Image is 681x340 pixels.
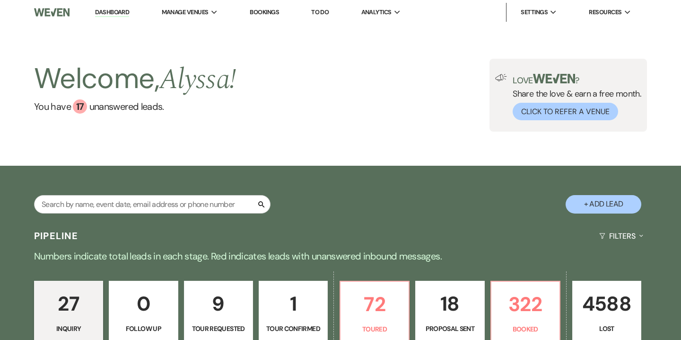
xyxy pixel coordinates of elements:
p: Proposal Sent [421,323,478,334]
a: Dashboard [95,8,129,17]
p: Booked [497,324,554,334]
div: Share the love & earn a free month. [507,74,641,120]
span: Alyssa ! [159,58,236,101]
p: Love ? [513,74,641,85]
button: + Add Lead [566,195,641,214]
span: Resources [589,8,621,17]
p: Inquiry [40,323,97,334]
div: 17 [73,99,87,114]
a: You have 17 unanswered leads. [34,99,236,114]
img: Weven Logo [34,2,70,22]
button: Filters [595,224,647,249]
input: Search by name, event date, email address or phone number [34,195,271,214]
span: Settings [521,8,548,17]
p: 1 [265,288,322,320]
span: Manage Venues [162,8,209,17]
a: Bookings [250,8,279,16]
h3: Pipeline [34,229,79,242]
p: Tour Requested [190,323,247,334]
p: 322 [497,288,554,320]
img: weven-logo-green.svg [533,74,575,83]
img: loud-speaker-illustration.svg [495,74,507,81]
p: 27 [40,288,97,320]
p: 9 [190,288,247,320]
p: 72 [346,288,403,320]
p: 0 [115,288,172,320]
button: Click to Refer a Venue [513,103,618,120]
p: Tour Confirmed [265,323,322,334]
a: To Do [311,8,329,16]
p: Lost [578,323,635,334]
p: 4588 [578,288,635,320]
p: Follow Up [115,323,172,334]
p: Toured [346,324,403,334]
h2: Welcome, [34,59,236,99]
span: Analytics [361,8,392,17]
p: 18 [421,288,478,320]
